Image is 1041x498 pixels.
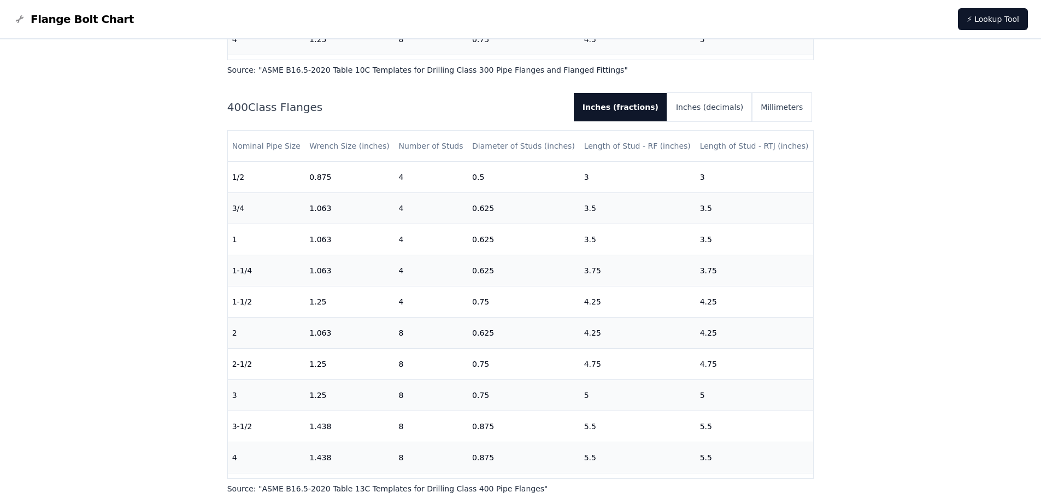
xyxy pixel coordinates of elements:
td: 3 [580,162,696,193]
td: 5.25 [696,55,814,86]
td: 1-1/2 [228,286,305,318]
td: 5.5 [580,442,696,473]
td: 0.75 [468,55,580,86]
td: 4.25 [580,318,696,349]
td: 0.875 [468,442,580,473]
h2: 400 Class Flanges [227,99,565,115]
td: 0.5 [468,162,580,193]
td: 1/2 [228,162,305,193]
td: 1 [228,224,305,255]
td: 3-1/2 [228,411,305,442]
td: 4 [228,442,305,473]
td: 2-1/2 [228,349,305,380]
td: 5.5 [580,411,696,442]
td: 3.5 [580,193,696,224]
img: Flange Bolt Chart Logo [13,13,26,26]
a: Flange Bolt Chart LogoFlange Bolt Chart [13,11,134,27]
td: 8 [394,349,468,380]
td: 1.438 [305,442,394,473]
button: Inches (decimals) [667,93,752,121]
td: 8 [394,318,468,349]
td: 1.25 [305,55,394,86]
td: 5.5 [696,442,814,473]
td: 0.75 [468,349,580,380]
td: 1.063 [305,318,394,349]
td: 4.25 [696,286,814,318]
td: 3.5 [696,224,814,255]
td: 0.75 [468,286,580,318]
td: 4.75 [580,349,696,380]
th: Diameter of Studs (inches) [468,131,580,162]
td: 4.25 [580,286,696,318]
td: 5 [228,55,305,86]
button: Millimeters [752,93,811,121]
td: 0.625 [468,193,580,224]
th: Length of Stud - RTJ (inches) [696,131,814,162]
p: Source: " ASME B16.5-2020 Table 10C Templates for Drilling Class 300 Pipe Flanges and Flanged Fit... [227,65,814,75]
td: 4.75 [580,55,696,86]
td: 0.75 [468,380,580,411]
td: 0.875 [468,411,580,442]
td: 1.25 [305,349,394,380]
td: 4 [394,224,468,255]
span: Flange Bolt Chart [31,11,134,27]
td: 4.75 [696,349,814,380]
td: 1.25 [305,286,394,318]
td: 2 [228,318,305,349]
td: 8 [394,380,468,411]
td: 4 [394,255,468,286]
td: 0.625 [468,318,580,349]
td: 3 [696,162,814,193]
td: 1.438 [305,411,394,442]
td: 4 [394,286,468,318]
td: 5.5 [696,411,814,442]
td: 4 [394,193,468,224]
td: 3.5 [580,224,696,255]
td: 3.75 [696,255,814,286]
td: 4.25 [696,318,814,349]
td: 1.063 [305,255,394,286]
td: 1-1/4 [228,255,305,286]
td: 1.063 [305,193,394,224]
th: Length of Stud - RF (inches) [580,131,696,162]
td: 0.875 [305,162,394,193]
td: 3 [228,380,305,411]
td: 8 [394,442,468,473]
td: 3.5 [696,193,814,224]
p: Source: " ASME B16.5-2020 Table 13C Templates for Drilling Class 400 Pipe Flanges " [227,483,814,494]
th: Wrench Size (inches) [305,131,394,162]
td: 3/4 [228,193,305,224]
td: 1.25 [305,380,394,411]
td: 1.063 [305,224,394,255]
td: 5 [580,380,696,411]
td: 8 [394,411,468,442]
td: 5 [696,380,814,411]
td: 8 [394,55,468,86]
button: Inches (fractions) [574,93,667,121]
a: ⚡ Lookup Tool [958,8,1028,30]
td: 0.625 [468,255,580,286]
th: Number of Studs [394,131,468,162]
td: 0.625 [468,224,580,255]
th: Nominal Pipe Size [228,131,305,162]
td: 4 [394,162,468,193]
td: 3.75 [580,255,696,286]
